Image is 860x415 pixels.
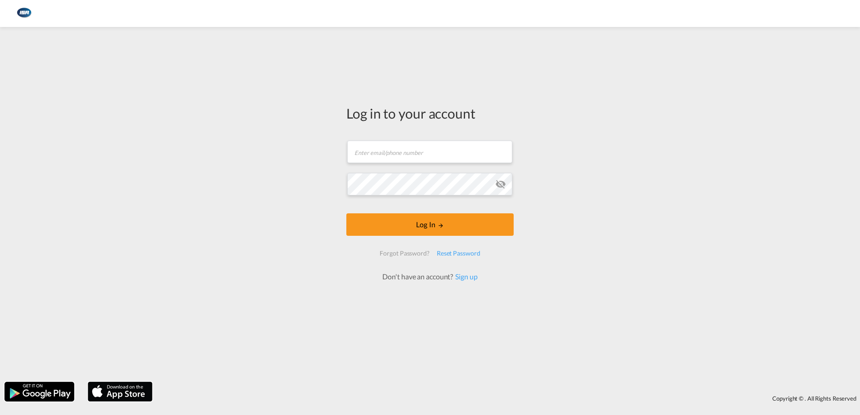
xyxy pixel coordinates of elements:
[4,381,75,402] img: google.png
[372,272,487,282] div: Don't have an account?
[453,272,477,281] a: Sign up
[346,104,514,123] div: Log in to your account
[495,179,506,190] md-icon: icon-eye-off
[157,391,860,406] div: Copyright © . All Rights Reserved
[13,4,34,24] img: 1aa151c0c08011ec8d6f413816f9a227.png
[433,245,484,261] div: Reset Password
[347,141,512,163] input: Enter email/phone number
[376,245,433,261] div: Forgot Password?
[87,381,153,402] img: apple.png
[346,213,514,236] button: LOGIN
